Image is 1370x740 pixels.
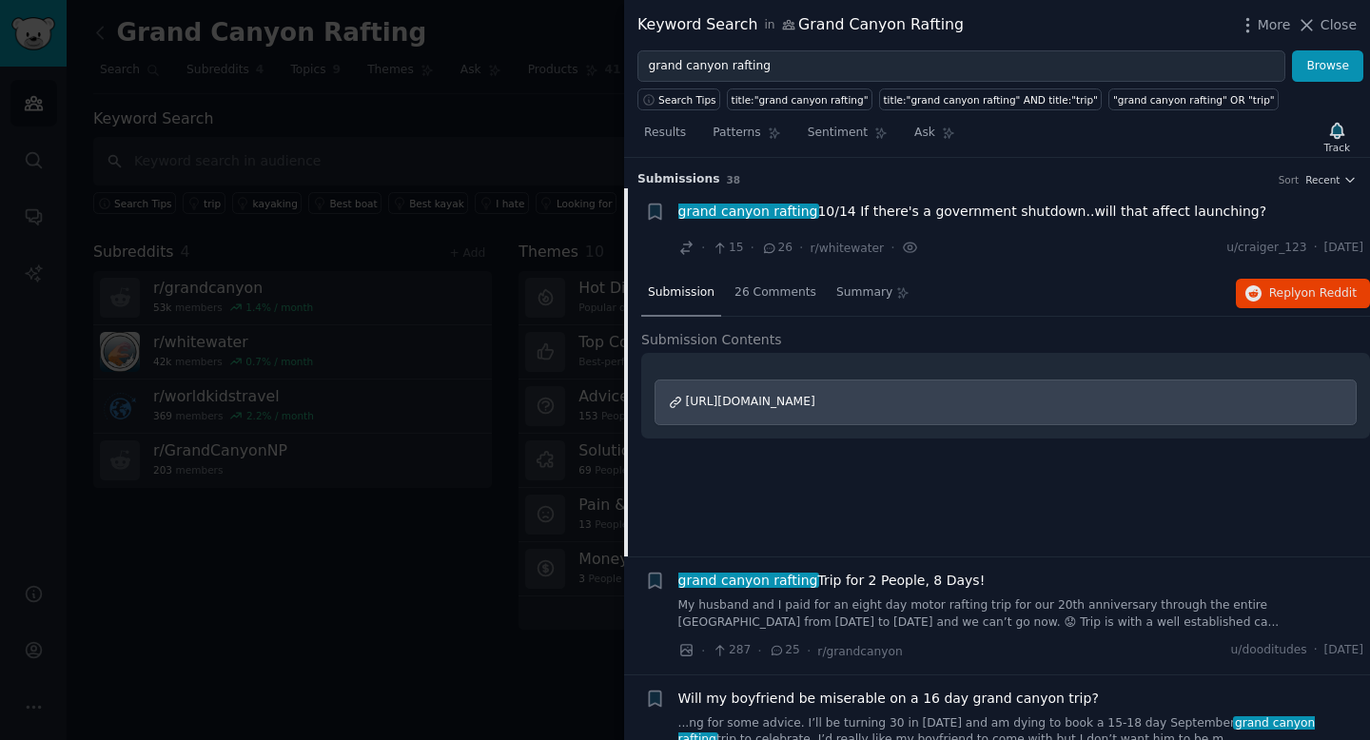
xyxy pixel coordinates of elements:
span: Summary [836,284,892,302]
span: · [799,238,803,258]
button: Browse [1292,50,1363,83]
span: Trip for 2 People, 8 Days! [678,571,986,591]
a: "grand canyon rafting" OR "trip" [1108,88,1279,110]
span: · [1314,240,1318,257]
button: Search Tips [637,88,720,110]
span: 38 [727,174,741,185]
div: Sort [1279,173,1300,186]
button: Track [1318,117,1357,157]
span: · [890,238,894,258]
span: in [764,17,774,34]
button: Recent [1305,173,1357,186]
span: [DATE] [1324,642,1363,659]
span: Submission [648,284,714,302]
span: · [1314,642,1318,659]
a: Sentiment [801,118,894,157]
div: Track [1324,141,1350,154]
span: u/craiger_123 [1226,240,1306,257]
span: Patterns [713,125,760,142]
span: r/whitewater [811,242,885,255]
span: r/grandcanyon [817,645,903,658]
span: grand canyon rafting [676,573,819,588]
div: "grand canyon rafting" OR "trip" [1113,93,1275,107]
span: grand canyon rafting [676,204,819,219]
span: · [751,238,754,258]
button: Close [1297,15,1357,35]
span: Recent [1305,173,1340,186]
span: Submission s [637,171,720,188]
div: title:"grand canyon rafting" [732,93,869,107]
span: 26 Comments [734,284,816,302]
a: [URL][DOMAIN_NAME] [655,380,1357,425]
span: [DATE] [1324,240,1363,257]
span: Submission Contents [641,330,782,350]
a: title:"grand canyon rafting" AND title:"trip" [879,88,1102,110]
span: · [757,641,761,661]
button: Replyon Reddit [1236,279,1370,309]
a: Will my boyfriend be miserable on a 16 day grand canyon trip? [678,689,1099,709]
span: on Reddit [1301,286,1357,300]
a: grand canyon rafting10/14 If there's a government shutdown..will that affect launching? [678,202,1267,222]
span: Close [1321,15,1357,35]
a: title:"grand canyon rafting" [727,88,872,110]
a: grand canyon raftingTrip for 2 People, 8 Days! [678,571,986,591]
a: My husband and I paid for an eight day motor rafting trip for our 20th anniversary through the en... [678,597,1364,631]
span: Ask [914,125,935,142]
a: Patterns [706,118,787,157]
div: Keyword Search Grand Canyon Rafting [637,13,964,37]
span: 25 [769,642,800,659]
span: · [807,641,811,661]
a: Ask [908,118,962,157]
span: 15 [712,240,743,257]
span: [URL][DOMAIN_NAME] [686,395,815,408]
span: Results [644,125,686,142]
a: Results [637,118,693,157]
span: More [1258,15,1291,35]
span: Sentiment [808,125,868,142]
span: Reply [1269,285,1357,302]
button: More [1238,15,1291,35]
div: title:"grand canyon rafting" AND title:"trip" [883,93,1097,107]
span: · [701,641,705,661]
span: u/dooditudes [1231,642,1307,659]
span: 26 [761,240,793,257]
span: · [701,238,705,258]
span: 287 [712,642,751,659]
span: Search Tips [658,93,716,107]
input: Try a keyword related to your business [637,50,1285,83]
span: 10/14 If there's a government shutdown..will that affect launching? [678,202,1267,222]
